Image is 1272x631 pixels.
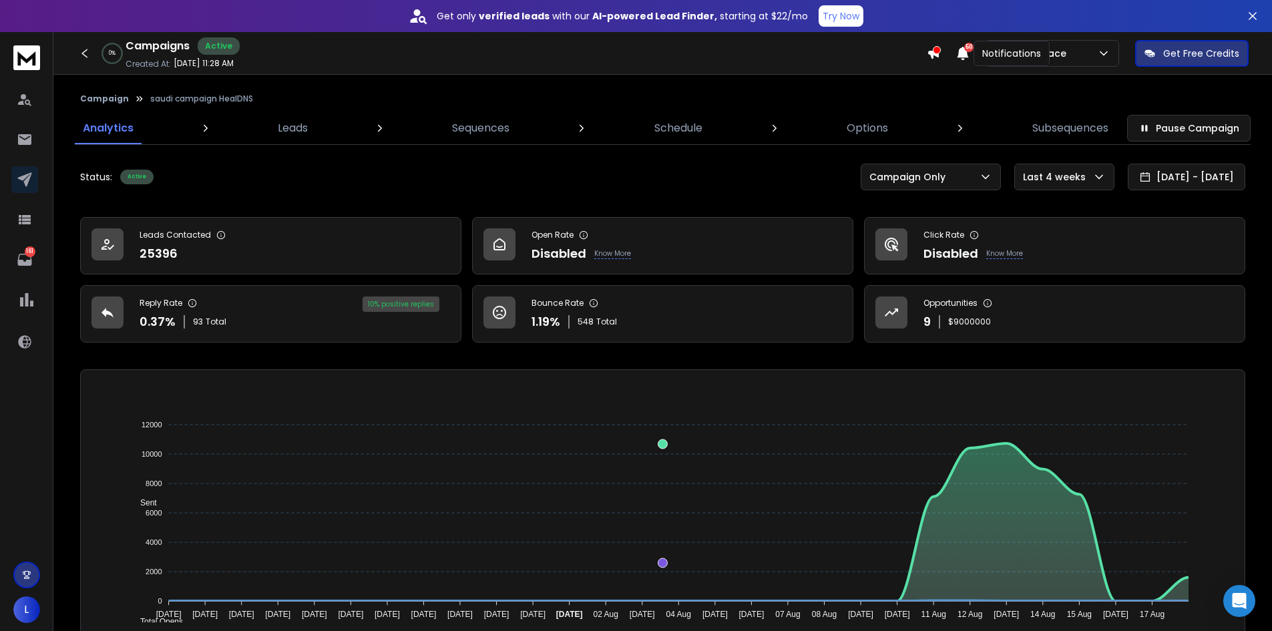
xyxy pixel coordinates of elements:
[520,610,546,619] tspan: [DATE]
[11,246,38,273] a: 161
[1127,115,1251,142] button: Pause Campaign
[1032,120,1108,136] p: Subsequences
[338,610,363,619] tspan: [DATE]
[146,568,162,576] tspan: 2000
[702,610,728,619] tspan: [DATE]
[375,610,400,619] tspan: [DATE]
[452,120,509,136] p: Sequences
[532,312,560,331] p: 1.19 %
[120,170,154,184] div: Active
[198,37,240,55] div: Active
[229,610,254,619] tspan: [DATE]
[80,93,129,104] button: Campaign
[140,230,211,240] p: Leads Contacted
[192,610,218,619] tspan: [DATE]
[140,312,176,331] p: 0.37 %
[142,421,162,429] tspan: 12000
[864,217,1245,274] a: Click RateDisabledKnow More
[532,244,586,263] p: Disabled
[593,610,618,619] tspan: 02 Aug
[150,93,253,104] p: saudi campaign HealDNS
[270,112,316,144] a: Leads
[532,230,574,240] p: Open Rate
[847,120,888,136] p: Options
[75,112,142,144] a: Analytics
[869,170,951,184] p: Campaign Only
[158,597,162,605] tspan: 0
[923,312,931,331] p: 9
[578,317,594,327] span: 548
[739,610,765,619] tspan: [DATE]
[1030,610,1055,619] tspan: 14 Aug
[80,170,112,184] p: Status:
[630,610,655,619] tspan: [DATE]
[646,112,710,144] a: Schedule
[1223,585,1255,617] div: Open Intercom Messenger
[146,509,162,517] tspan: 6000
[146,479,162,487] tspan: 8000
[654,120,702,136] p: Schedule
[174,58,234,69] p: [DATE] 11:28 AM
[472,217,853,274] a: Open RateDisabledKnow More
[958,610,982,619] tspan: 12 Aug
[25,246,35,257] p: 161
[109,49,116,57] p: 0 %
[193,317,203,327] span: 93
[411,610,437,619] tspan: [DATE]
[986,248,1023,259] p: Know More
[13,45,40,70] img: logo
[80,285,461,343] a: Reply Rate0.37%93Total10% positive replies
[447,610,473,619] tspan: [DATE]
[437,9,808,23] p: Get only with our starting at $22/mo
[130,498,157,507] span: Sent
[848,610,873,619] tspan: [DATE]
[472,285,853,343] a: Bounce Rate1.19%548Total
[1163,47,1239,60] p: Get Free Credits
[1024,112,1116,144] a: Subsequences
[923,298,978,308] p: Opportunities
[146,538,162,546] tspan: 4000
[819,5,863,27] button: Try Now
[206,317,226,327] span: Total
[80,217,461,274] a: Leads Contacted25396
[484,610,509,619] tspan: [DATE]
[964,43,974,52] span: 50
[864,285,1245,343] a: Opportunities9$9000000
[556,610,583,619] tspan: [DATE]
[479,9,550,23] strong: verified leads
[923,244,978,263] p: Disabled
[974,41,1050,66] div: Notifications
[142,450,162,458] tspan: 10000
[130,617,183,626] span: Total Opens
[1135,40,1249,67] button: Get Free Credits
[13,596,40,623] button: L
[363,296,439,312] div: 10 % positive replies
[666,610,691,619] tspan: 04 Aug
[140,244,178,263] p: 25396
[948,317,991,327] p: $ 9000000
[921,610,945,619] tspan: 11 Aug
[594,248,631,259] p: Know More
[775,610,800,619] tspan: 07 Aug
[994,610,1019,619] tspan: [DATE]
[532,298,584,308] p: Bounce Rate
[885,610,910,619] tspan: [DATE]
[592,9,717,23] strong: AI-powered Lead Finder,
[923,230,964,240] p: Click Rate
[1023,170,1091,184] p: Last 4 weeks
[839,112,896,144] a: Options
[1128,164,1245,190] button: [DATE] - [DATE]
[278,120,308,136] p: Leads
[823,9,859,23] p: Try Now
[444,112,517,144] a: Sequences
[302,610,327,619] tspan: [DATE]
[156,610,182,619] tspan: [DATE]
[596,317,617,327] span: Total
[83,120,134,136] p: Analytics
[126,38,190,54] h1: Campaigns
[1140,610,1164,619] tspan: 17 Aug
[126,59,171,69] p: Created At:
[1067,610,1092,619] tspan: 15 Aug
